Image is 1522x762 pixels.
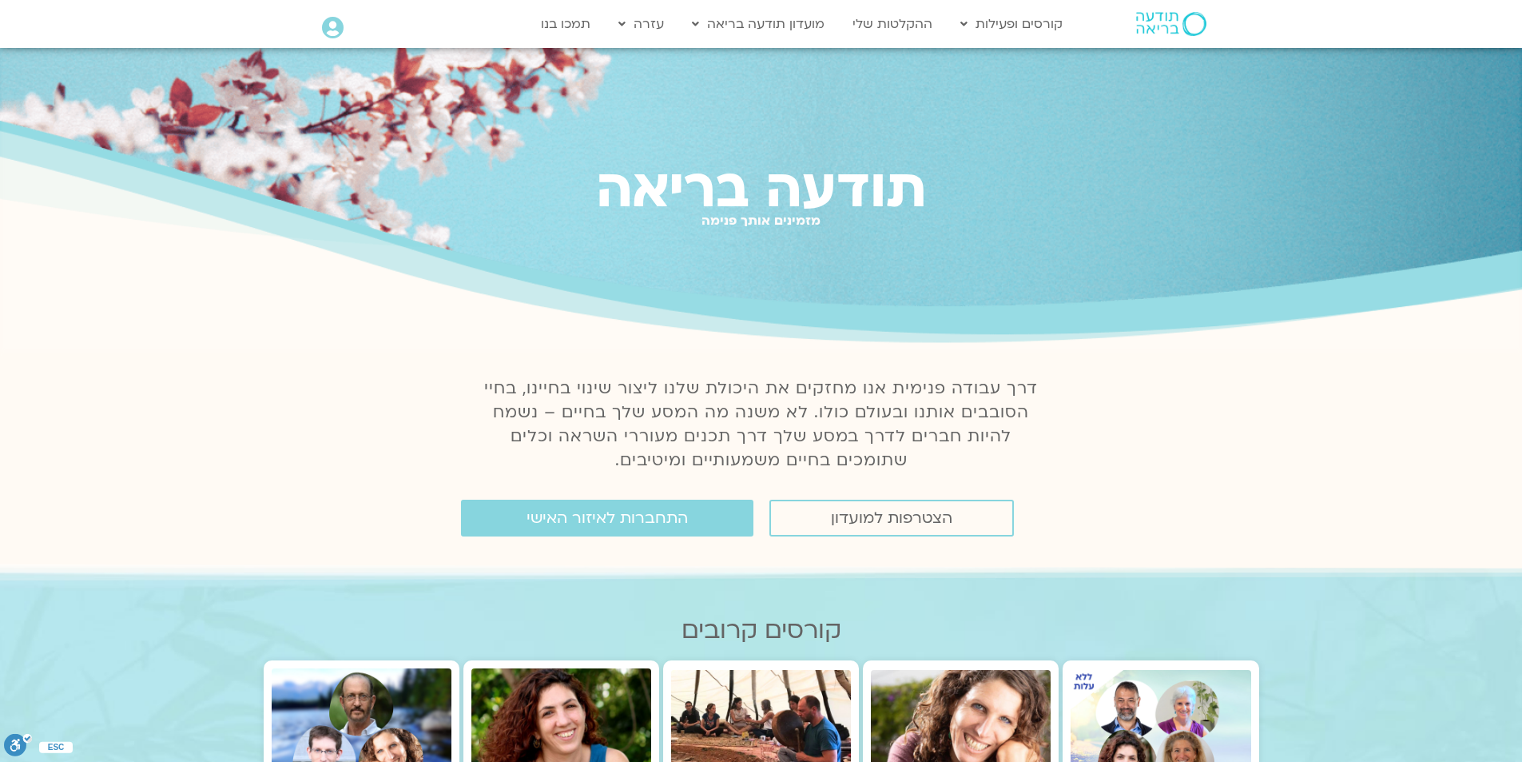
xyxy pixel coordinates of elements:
[952,9,1071,39] a: קורסים ופעילות
[684,9,833,39] a: מועדון תודעה בריאה
[461,500,753,537] a: התחברות לאיזור האישי
[533,9,598,39] a: תמכו בנו
[610,9,672,39] a: עזרה
[1136,12,1206,36] img: תודעה בריאה
[264,616,1259,644] h2: קורסים קרובים
[831,509,952,527] span: הצטרפות למועדון
[475,377,1047,473] p: דרך עבודה פנימית אנו מחזקים את היכולת שלנו ליצור שינוי בחיינו, בחיי הסובבים אותנו ובעולם כולו. לא...
[844,9,940,39] a: ההקלטות שלי
[769,500,1014,537] a: הצטרפות למועדון
[527,509,688,527] span: התחברות לאיזור האישי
